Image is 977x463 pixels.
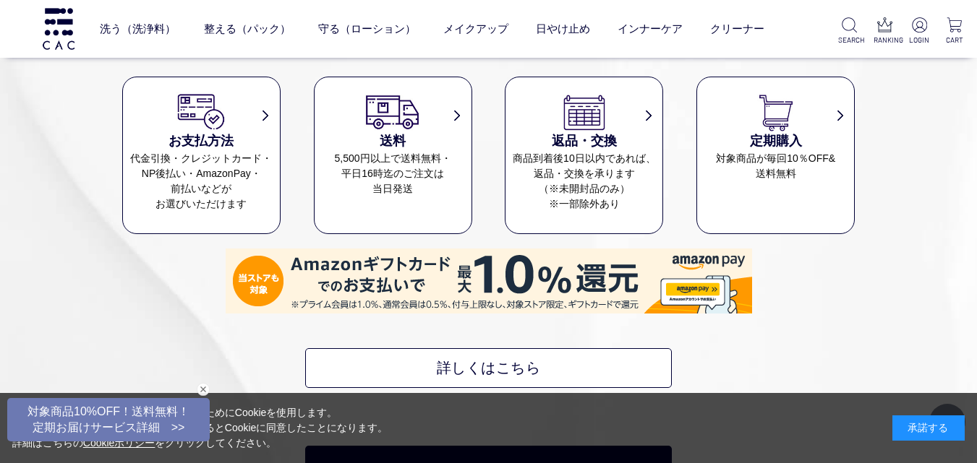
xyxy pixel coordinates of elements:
[838,17,861,46] a: SEARCH
[123,151,280,212] dd: 代金引換・クレジットカード・ NP後払い・AmazonPay・ 前払いなどが お選びいただけます
[697,151,854,181] dd: 対象商品が毎回10％OFF& 送料無料
[123,131,280,151] h3: お支払方法
[204,9,291,48] a: 整える（パック）
[315,151,472,196] dd: 5,500円以上で送料無料・ 平日16時迄のご注文は 当日発送
[710,9,764,48] a: クリーナー
[315,131,472,151] h3: 送料
[505,131,662,151] h3: 返品・交換
[505,151,662,212] dd: 商品到着後10日以内であれば、 返品・交換を承ります （※未開封品のみ） ※一部除外あり
[305,348,672,388] a: 詳しくはこちら
[697,131,854,151] h3: 定期購入
[100,9,176,48] a: 洗う（洗浄料）
[505,92,662,212] a: 返品・交換 商品到着後10日以内であれば、返品・交換を承ります（※未開封品のみ）※一部除外あり
[943,17,965,46] a: CART
[874,35,896,46] p: RANKING
[443,9,508,48] a: メイクアップ
[697,92,854,181] a: 定期購入 対象商品が毎回10％OFF&送料無料
[315,92,472,196] a: 送料 5,500円以上で送料無料・平日16時迄のご注文は当日発送
[908,35,931,46] p: LOGIN
[226,248,752,313] img: 01_Amazon_Pay_BBP_728x90.png
[618,9,683,48] a: インナーケア
[318,9,416,48] a: 守る（ローション）
[40,8,77,49] img: logo
[536,9,590,48] a: 日やけ止め
[123,92,280,212] a: お支払方法 代金引換・クレジットカード・NP後払い・AmazonPay・前払いなどがお選びいただけます
[838,35,861,46] p: SEARCH
[908,17,931,46] a: LOGIN
[892,415,965,441] div: 承諾する
[943,35,965,46] p: CART
[874,17,896,46] a: RANKING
